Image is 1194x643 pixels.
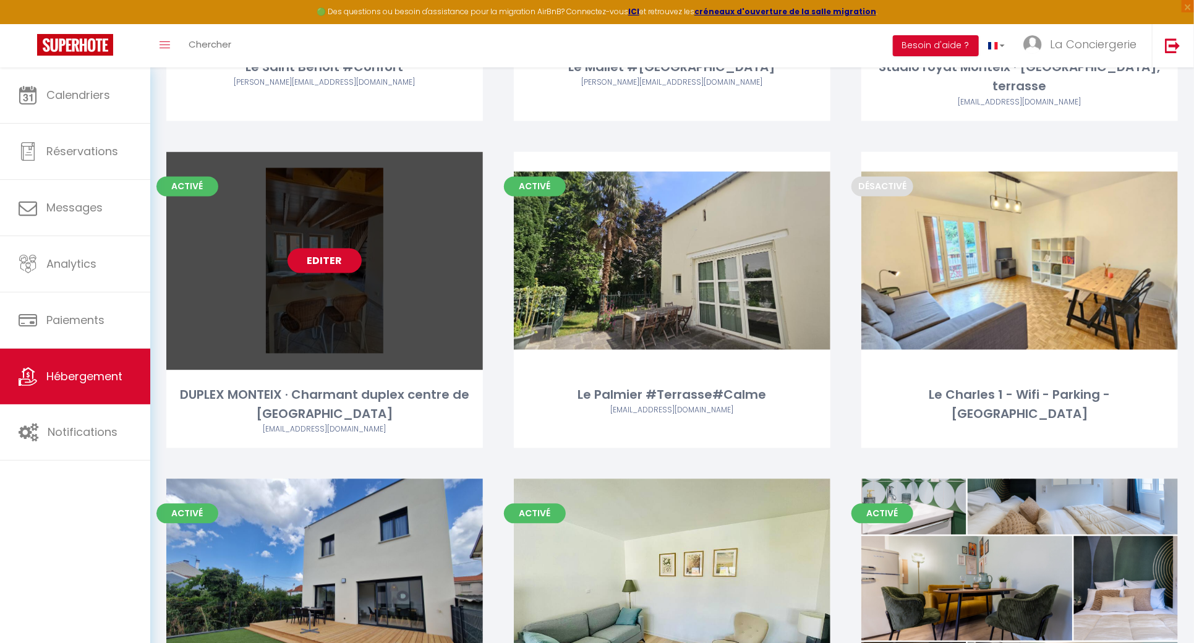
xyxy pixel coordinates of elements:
span: Activé [851,504,913,524]
div: Studio royat Monteix · [GEOGRAPHIC_DATA], terrasse [861,58,1178,97]
div: Airbnb [166,424,483,436]
span: Activé [504,177,566,197]
span: Notifications [48,424,117,440]
div: Le Charles 1 - Wifi - Parking - [GEOGRAPHIC_DATA] [861,386,1178,425]
span: Activé [156,177,218,197]
span: Activé [504,504,566,524]
div: DUPLEX MONTEIX · Charmant duplex centre de [GEOGRAPHIC_DATA] [166,386,483,425]
img: ... [1023,35,1042,54]
iframe: Chat [1141,587,1185,634]
span: Messages [46,200,103,215]
span: Chercher [189,38,231,51]
div: Airbnb [166,77,483,89]
div: Le Saint Benoît #Confort [166,58,483,77]
button: Ouvrir le widget de chat LiveChat [10,5,47,42]
a: ICI [628,6,639,17]
span: Analytics [46,256,96,271]
span: Réservations [46,143,118,159]
img: logout [1165,38,1180,53]
span: La Conciergerie [1050,36,1136,52]
span: Calendriers [46,87,110,103]
a: Chercher [179,24,241,67]
div: Airbnb [861,97,1178,109]
span: Paiements [46,312,104,328]
span: Activé [156,504,218,524]
a: créneaux d'ouverture de la salle migration [694,6,876,17]
span: Hébergement [46,368,122,384]
a: Editer [288,249,362,273]
div: Le Palmier #Terrasse#Calme [514,386,830,405]
img: Super Booking [37,34,113,56]
div: Airbnb [514,77,830,89]
span: Désactivé [851,177,913,197]
a: ... La Conciergerie [1014,24,1152,67]
button: Besoin d'aide ? [893,35,979,56]
div: Le Mallet #[GEOGRAPHIC_DATA] [514,58,830,77]
div: Airbnb [514,405,830,417]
